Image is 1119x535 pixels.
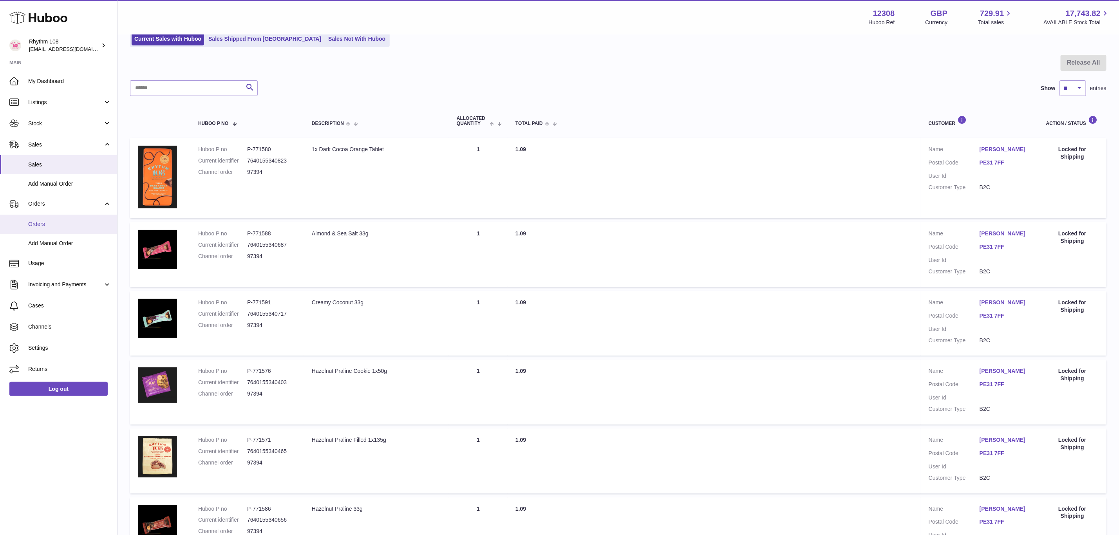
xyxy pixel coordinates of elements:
dd: P-771588 [247,230,296,237]
td: 1 [449,360,508,425]
span: entries [1090,85,1106,92]
div: Locked for Shipping [1046,146,1099,161]
div: Action / Status [1046,116,1099,126]
dt: Name [929,146,980,155]
div: Locked for Shipping [1046,436,1099,451]
dd: 7640155340656 [247,516,296,524]
span: Invoicing and Payments [28,281,103,288]
span: 1.09 [515,230,526,237]
span: Sales [28,141,103,148]
dd: P-771580 [247,146,296,153]
label: Show [1041,85,1056,92]
img: 123081684745648.jpg [138,230,177,269]
a: Sales Shipped From [GEOGRAPHIC_DATA] [206,33,324,45]
div: Creamy Coconut 33g [312,299,441,306]
div: Locked for Shipping [1046,299,1099,314]
dd: P-771571 [247,436,296,444]
span: 1.09 [515,146,526,152]
dt: Postal Code [929,450,980,459]
div: Customer [929,116,1030,126]
div: Hazelnut Praline Cookie 1x50g [312,367,441,375]
div: 1x Dark Cocoa Orange Tablet [312,146,441,153]
span: 1.09 [515,299,526,305]
a: Sales Not With Huboo [325,33,388,45]
a: [PERSON_NAME] [980,299,1030,306]
a: 17,743.82 AVAILABLE Stock Total [1043,8,1110,26]
a: Current Sales with Huboo [132,33,204,45]
div: Huboo Ref [869,19,895,26]
strong: GBP [931,8,947,19]
dd: 97394 [247,253,296,260]
img: 123081684746496.jpg [138,436,177,477]
span: AVAILABLE Stock Total [1043,19,1110,26]
span: [EMAIL_ADDRESS][DOMAIN_NAME] [29,46,115,52]
a: [PERSON_NAME] [980,146,1030,153]
a: PE31 7FF [980,450,1030,457]
dt: Name [929,230,980,239]
div: Hazelnut Praline 33g [312,505,441,513]
dt: Customer Type [929,474,980,482]
dd: B2C [980,337,1030,344]
span: Total paid [515,121,543,126]
dt: User Id [929,325,980,333]
span: ALLOCATED Quantity [457,116,488,126]
dt: Huboo P no [198,299,247,306]
span: Add Manual Order [28,180,111,188]
span: Stock [28,120,103,127]
dd: 97394 [247,528,296,535]
a: [PERSON_NAME] [980,505,1030,513]
td: 1 [449,291,508,356]
dt: Channel order [198,390,247,398]
dd: 7640155340687 [247,241,296,249]
dt: Postal Code [929,381,980,390]
a: [PERSON_NAME] [980,367,1030,375]
dd: 97394 [247,168,296,176]
dd: B2C [980,268,1030,275]
span: Usage [28,260,111,267]
td: 1 [449,138,508,218]
dd: 7640155340717 [247,310,296,318]
dt: Huboo P no [198,230,247,237]
dd: B2C [980,405,1030,413]
div: Locked for Shipping [1046,505,1099,520]
dt: Current identifier [198,241,247,249]
span: Channels [28,323,111,331]
td: 1 [449,428,508,493]
span: Sales [28,161,111,168]
span: 729.91 [980,8,1004,19]
span: 17,743.82 [1066,8,1101,19]
dt: Current identifier [198,448,247,455]
span: Add Manual Order [28,240,111,247]
a: PE31 7FF [980,518,1030,526]
span: Returns [28,365,111,373]
dt: User Id [929,172,980,180]
span: Cases [28,302,111,309]
a: PE31 7FF [980,243,1030,251]
dt: Current identifier [198,310,247,318]
dt: Channel order [198,528,247,535]
span: My Dashboard [28,78,111,85]
span: 1.09 [515,506,526,512]
dt: Channel order [198,253,247,260]
a: 729.91 Total sales [978,8,1013,26]
a: Log out [9,382,108,396]
div: Rhythm 108 [29,38,99,53]
a: [PERSON_NAME] [980,230,1030,237]
span: Settings [28,344,111,352]
dd: B2C [980,474,1030,482]
dt: Name [929,299,980,308]
div: Locked for Shipping [1046,230,1099,245]
dt: Huboo P no [198,367,247,375]
dt: Customer Type [929,337,980,344]
dd: 7640155340823 [247,157,296,164]
dt: Channel order [198,168,247,176]
img: 123081684745583.jpg [138,299,177,338]
dd: P-771591 [247,299,296,306]
dd: 97394 [247,390,296,398]
div: Hazelnut Praline Filled 1x135g [312,436,441,444]
dd: P-771586 [247,505,296,513]
span: Listings [28,99,103,106]
dt: Huboo P no [198,505,247,513]
span: 1.09 [515,437,526,443]
dt: Current identifier [198,516,247,524]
